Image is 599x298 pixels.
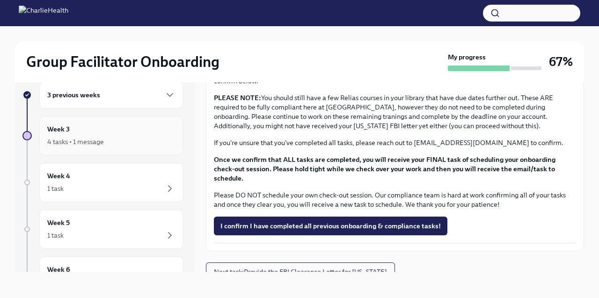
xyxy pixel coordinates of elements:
[22,210,183,249] a: Week 51 task
[47,124,70,134] h6: Week 3
[47,184,64,193] div: 1 task
[47,218,70,228] h6: Week 5
[47,137,104,146] div: 4 tasks • 1 message
[26,52,219,71] h2: Group Facilitator Onboarding
[214,94,261,102] strong: PLEASE NOTE:
[22,116,183,155] a: Week 34 tasks • 1 message
[214,217,447,235] button: I confirm I have completed all previous onboarding & compliance tasks!
[214,93,576,131] p: You should still have a few Relias courses in your library that have due dates further out. These...
[47,171,70,181] h6: Week 4
[47,264,70,275] h6: Week 6
[214,267,387,276] span: Next task : Provide the FBI Clearance Letter for [US_STATE]
[214,155,555,182] strong: Once we confirm that ALL tasks are completed, you will receive your FINAL task of scheduling your...
[19,6,68,21] img: CharlieHealth
[549,53,573,70] h3: 67%
[47,90,100,100] h6: 3 previous weeks
[214,190,576,209] p: Please DO NOT schedule your own check-out session. Our compliance team is hard at work confirming...
[220,221,441,231] span: I confirm I have completed all previous onboarding & compliance tasks!
[448,52,486,62] strong: My progress
[206,262,395,281] button: Next task:Provide the FBI Clearance Letter for [US_STATE]
[22,256,183,296] a: Week 6
[214,138,576,147] p: If you're unsure that you've completed all tasks, please reach out to [EMAIL_ADDRESS][DOMAIN_NAME...
[47,231,64,240] div: 1 task
[22,163,183,202] a: Week 41 task
[39,81,183,109] div: 3 previous weeks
